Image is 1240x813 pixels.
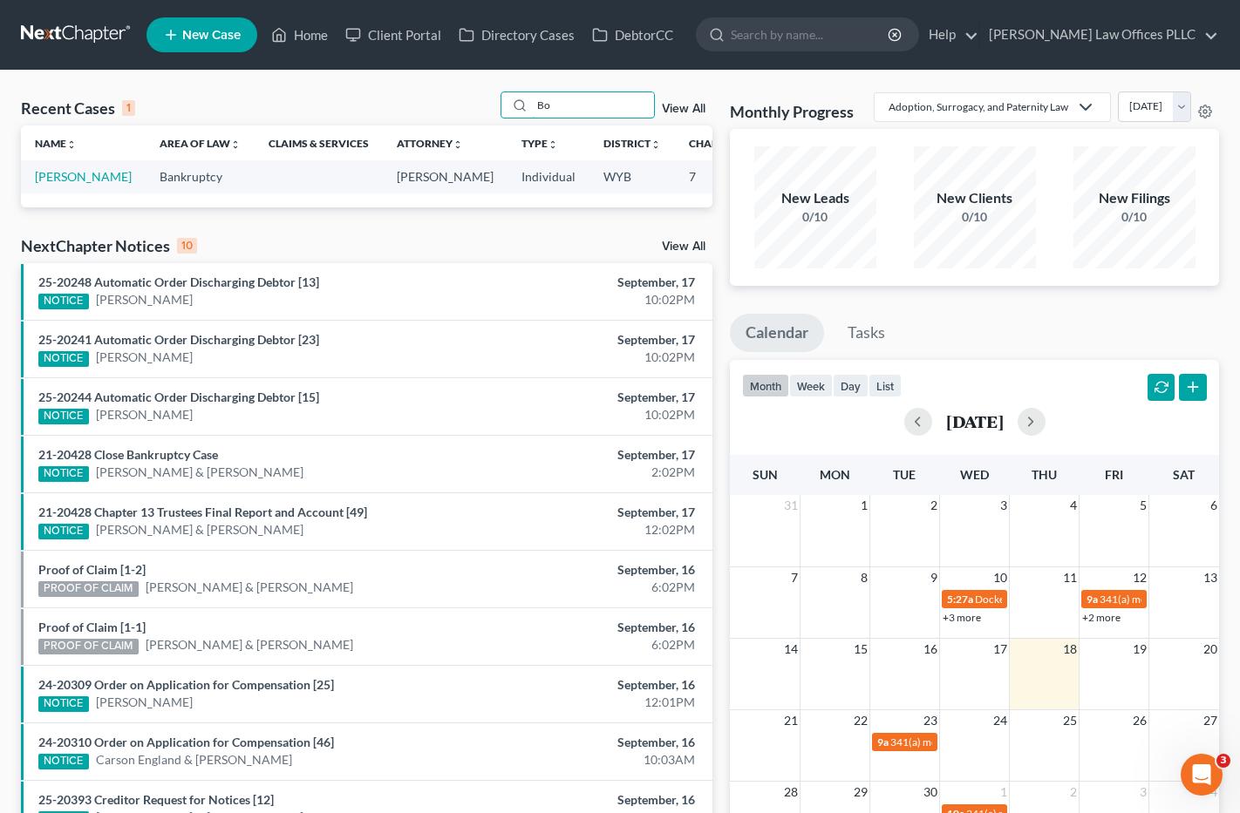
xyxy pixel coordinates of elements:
[914,188,1036,208] div: New Clients
[96,751,292,769] a: Carson England & [PERSON_NAME]
[833,374,869,397] button: day
[782,495,800,516] span: 31
[38,562,146,577] a: Proof of Claim [1-2]
[38,581,139,597] div: PROOF OF CLAIM
[589,160,675,193] td: WYB
[1032,467,1057,482] span: Thu
[1216,754,1230,768] span: 3
[521,137,558,150] a: Typeunfold_more
[487,406,695,423] div: 10:02PM
[689,137,748,150] a: Chapterunfold_more
[96,349,193,366] a: [PERSON_NAME]
[38,735,334,749] a: 24-20310 Order on Application for Compensation [46]
[38,505,367,519] a: 21-20428 Chapter 13 Trustees Final Report and Account [49]
[21,235,197,256] div: NextChapter Notices
[487,751,695,769] div: 10:03AM
[1173,467,1195,482] span: Sat
[487,676,695,694] div: September, 16
[946,412,1004,430] h2: [DATE]
[1105,467,1123,482] span: Fri
[859,567,869,588] span: 8
[914,208,1036,226] div: 0/10
[1138,782,1148,803] span: 3
[922,639,939,660] span: 16
[1202,710,1219,731] span: 27
[487,619,695,636] div: September, 16
[998,495,1009,516] span: 3
[487,694,695,711] div: 12:01PM
[38,351,89,367] div: NOTICE
[1202,639,1219,660] span: 20
[38,677,334,692] a: 24-20309 Order on Application for Compensation [25]
[782,639,800,660] span: 14
[66,139,77,150] i: unfold_more
[487,636,695,654] div: 6:02PM
[742,374,789,397] button: month
[583,19,682,51] a: DebtorCC
[96,406,193,423] a: [PERSON_NAME]
[1068,495,1079,516] span: 4
[532,92,654,118] input: Search by name...
[1131,639,1148,660] span: 19
[453,139,463,150] i: unfold_more
[146,636,353,654] a: [PERSON_NAME] & [PERSON_NAME]
[38,274,319,289] a: 25-20248 Automatic Order Discharging Debtor [13]
[487,389,695,406] div: September, 17
[487,274,695,291] div: September, 17
[1209,495,1219,516] span: 6
[730,101,854,122] h3: Monthly Progress
[146,160,255,193] td: Bankruptcy
[789,374,833,397] button: week
[730,314,824,352] a: Calendar
[832,314,901,352] a: Tasks
[890,735,1059,749] span: 341(a) meeting for [PERSON_NAME]
[975,593,1223,606] span: Docket Text: for [PERSON_NAME] & [PERSON_NAME]
[922,782,939,803] span: 30
[1061,567,1079,588] span: 11
[869,374,902,397] button: list
[920,19,978,51] a: Help
[991,567,1009,588] span: 10
[508,160,589,193] td: Individual
[487,349,695,366] div: 10:02PM
[960,467,989,482] span: Wed
[782,710,800,731] span: 21
[1073,208,1196,226] div: 0/10
[487,504,695,521] div: September, 17
[38,754,89,769] div: NOTICE
[1131,567,1148,588] span: 12
[1061,710,1079,731] span: 25
[943,611,981,624] a: +3 more
[450,19,583,51] a: Directory Cases
[675,160,762,193] td: 7
[731,18,890,51] input: Search by name...
[789,567,800,588] span: 7
[255,125,383,160] th: Claims & Services
[852,639,869,660] span: 15
[991,639,1009,660] span: 17
[487,579,695,596] div: 6:02PM
[1087,593,1098,606] span: 9a
[859,495,869,516] span: 1
[782,782,800,803] span: 28
[548,139,558,150] i: unfold_more
[38,639,139,654] div: PROOF OF CLAIM
[893,467,916,482] span: Tue
[1181,754,1223,796] iframe: Intercom live chat
[1082,611,1121,624] a: +2 more
[177,238,197,254] div: 10
[947,593,973,606] span: 5:27a
[1073,188,1196,208] div: New Filings
[1138,495,1148,516] span: 5
[146,579,353,596] a: [PERSON_NAME] & [PERSON_NAME]
[230,139,241,150] i: unfold_more
[38,466,89,482] div: NOTICE
[754,208,876,226] div: 0/10
[397,137,463,150] a: Attorneyunfold_more
[122,100,135,116] div: 1
[852,782,869,803] span: 29
[38,294,89,309] div: NOTICE
[21,98,135,119] div: Recent Cases
[852,710,869,731] span: 22
[38,390,319,404] a: 25-20244 Automatic Order Discharging Debtor [15]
